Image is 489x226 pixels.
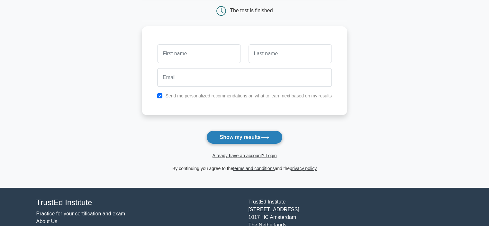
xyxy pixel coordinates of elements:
[157,68,332,87] input: Email
[233,166,275,171] a: terms and conditions
[36,219,58,224] a: About Us
[36,211,125,216] a: Practice for your certification and exam
[165,93,332,98] label: Send me personalized recommendations on what to learn next based on my results
[249,44,332,63] input: Last name
[290,166,317,171] a: privacy policy
[36,198,241,207] h4: TrustEd Institute
[138,165,351,172] div: By continuing you agree to the and the
[230,8,273,13] div: The test is finished
[157,44,240,63] input: First name
[212,153,276,158] a: Already have an account? Login
[206,131,282,144] button: Show my results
